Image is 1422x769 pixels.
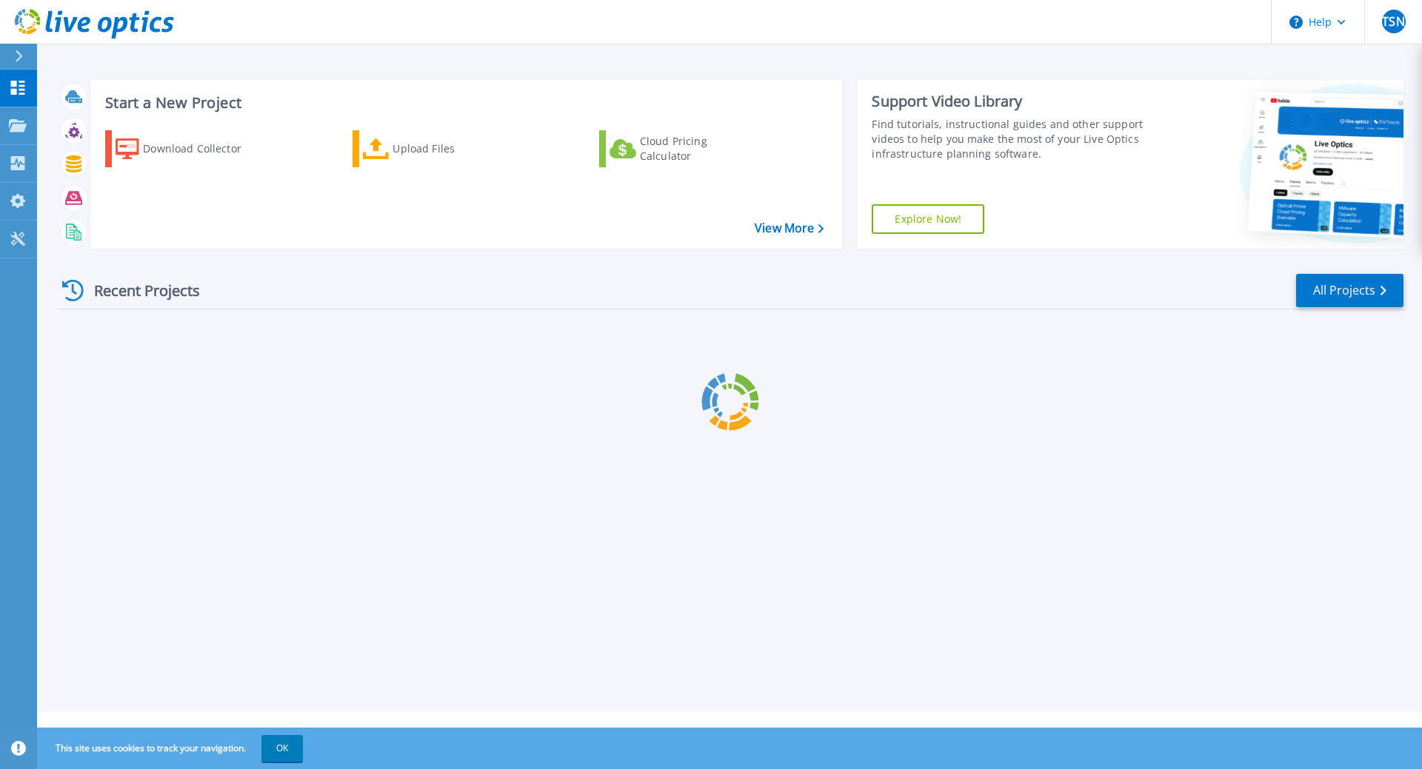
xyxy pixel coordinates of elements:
button: OK [261,735,303,762]
a: Upload Files [353,130,518,167]
div: Find tutorials, instructional guides and other support videos to help you make the most of your L... [872,117,1150,161]
div: Recent Projects [57,272,220,309]
a: Download Collector [105,130,270,167]
a: Cloud Pricing Calculator [599,130,764,167]
div: Download Collector [143,134,261,164]
div: Upload Files [393,134,511,164]
h3: Start a New Project [105,95,824,111]
a: All Projects [1296,274,1403,307]
div: Cloud Pricing Calculator [640,134,758,164]
span: This site uses cookies to track your navigation. [41,735,303,762]
span: TSN [1382,16,1404,27]
a: View More [755,221,824,235]
a: Explore Now! [872,204,984,234]
div: Support Video Library [872,92,1150,111]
